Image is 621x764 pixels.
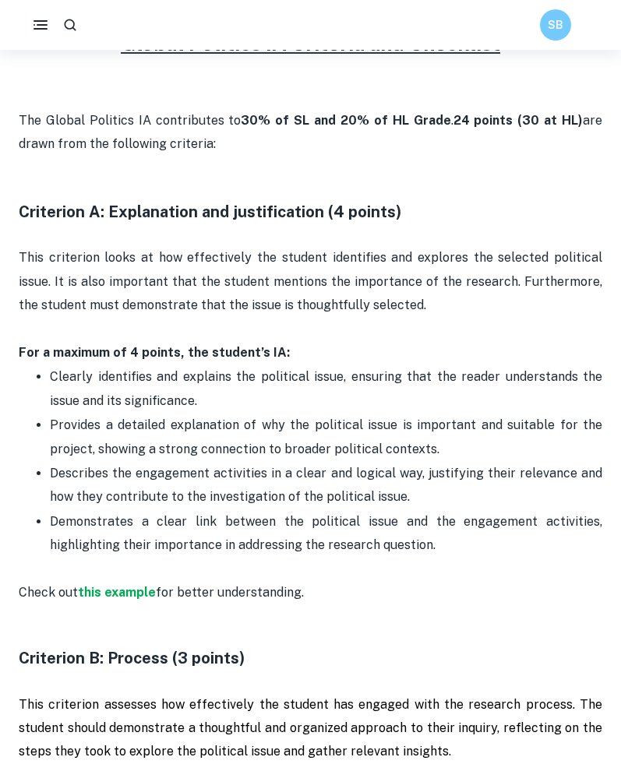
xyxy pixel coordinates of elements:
strong: For a maximum of 4 points, the student’s IA: [19,345,290,360]
strong: 30% of SL and 20% of HL Grade [241,113,450,128]
strong: Criterion B: Process (3 points) [19,649,245,667]
span: The Global Politics IA contributes to . are drawn from the following criteria: [19,113,605,151]
p: Clearly identifies and explains the political issue, ensuring that the reader understands the iss... [50,365,602,413]
p: Provides a detailed explanation of why the political issue is important and suitable for the proj... [50,414,602,461]
span: . [302,585,304,600]
a: this example [78,585,156,600]
p: Check out for better understanding [19,558,602,605]
p: Demonstrates a clear link between the political issue and the engagement activities, highlighting... [50,510,602,558]
h6: SB [547,16,565,33]
span: This criterion assesses how effectively the student has engaged with the research process. The st... [19,697,602,759]
strong: 24 points (30 at HL) [453,113,584,128]
strong: Criterion A: Explanation and justification (4 points) [19,202,401,221]
u: Global Politics IA Criteria and Checklist [121,31,500,55]
p: Describes the engagement activities in a clear and logical way, justifying their relevance and ho... [50,462,602,509]
p: This criterion looks at how effectively the student identifies and explores the selected politica... [19,246,602,317]
button: SB [540,9,571,40]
